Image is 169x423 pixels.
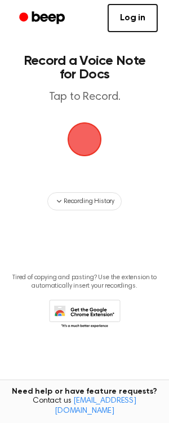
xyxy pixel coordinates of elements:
span: Recording History [64,196,114,206]
button: Beep Logo [68,122,101,156]
a: [EMAIL_ADDRESS][DOMAIN_NAME] [55,397,136,415]
a: Beep [11,7,75,29]
span: Contact us [7,396,162,416]
h1: Record a Voice Note for Docs [20,54,149,81]
p: Tired of copying and pasting? Use the extension to automatically insert your recordings. [9,274,160,290]
a: Log in [108,4,158,32]
p: Tap to Record. [20,90,149,104]
button: Recording History [47,192,122,210]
